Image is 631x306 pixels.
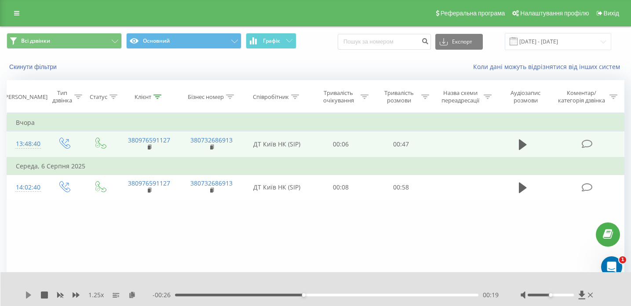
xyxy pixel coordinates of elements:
[190,136,233,144] a: 380732686913
[310,175,371,200] td: 00:08
[441,10,505,17] span: Реферальна програма
[7,114,624,131] td: Вчора
[188,93,224,101] div: Бізнес номер
[7,63,61,71] button: Скинути фільтри
[243,175,311,200] td: ДТ Київ НК (SIP)
[88,291,104,299] span: 1.25 x
[90,93,107,101] div: Статус
[7,33,122,49] button: Всі дзвінки
[16,179,36,196] div: 14:02:40
[371,175,431,200] td: 00:58
[190,179,233,187] a: 380732686913
[318,89,358,104] div: Тривалість очікування
[310,131,371,157] td: 00:06
[243,131,311,157] td: ДТ Київ НК (SIP)
[7,157,624,175] td: Середа, 6 Серпня 2025
[128,179,170,187] a: 380976591127
[302,293,306,297] div: Accessibility label
[3,93,47,101] div: [PERSON_NAME]
[556,89,607,104] div: Коментар/категорія дзвінка
[126,33,241,49] button: Основний
[520,10,589,17] span: Налаштування профілю
[128,136,170,144] a: 380976591127
[263,38,280,44] span: Графік
[52,89,72,104] div: Тип дзвінка
[483,291,499,299] span: 00:19
[21,37,50,44] span: Всі дзвінки
[16,135,36,153] div: 13:48:40
[549,293,553,297] div: Accessibility label
[246,33,296,49] button: Графік
[253,93,289,101] div: Співробітник
[604,10,619,17] span: Вихід
[153,291,175,299] span: - 00:26
[601,256,622,277] iframe: Intercom live chat
[473,62,624,71] a: Коли дані можуть відрізнятися вiд інших систем
[371,131,431,157] td: 00:47
[379,89,419,104] div: Тривалість розмови
[619,256,626,263] span: 1
[502,89,550,104] div: Аудіозапис розмови
[135,93,151,101] div: Клієнт
[435,34,483,50] button: Експорт
[439,89,482,104] div: Назва схеми переадресації
[338,34,431,50] input: Пошук за номером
